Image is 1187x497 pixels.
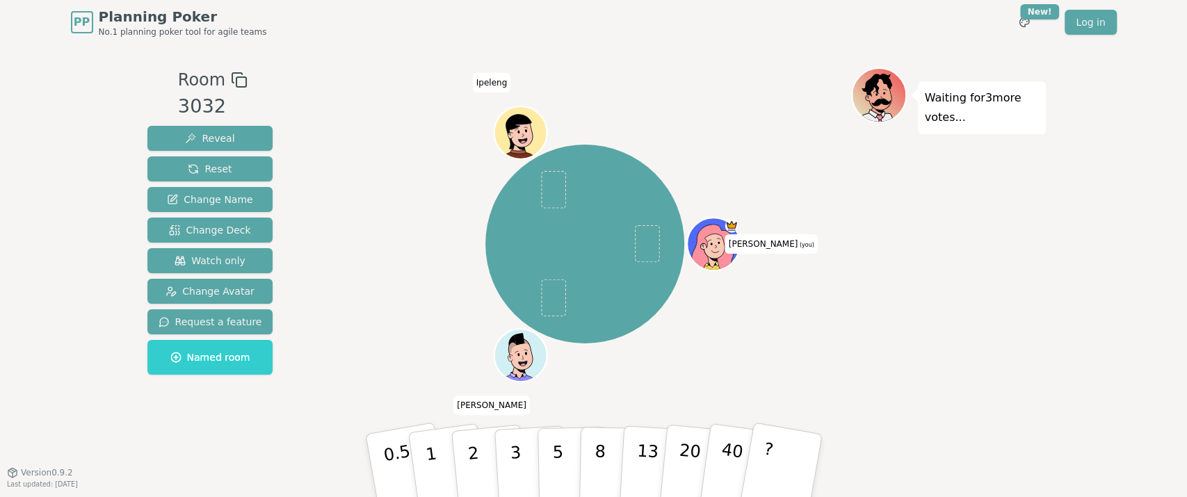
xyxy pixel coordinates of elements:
[175,254,245,268] span: Watch only
[725,234,818,254] span: Click to change your name
[147,218,273,243] button: Change Deck
[178,92,248,121] div: 3032
[725,219,738,232] span: Norval is the host
[147,340,273,375] button: Named room
[147,187,273,212] button: Change Name
[688,219,738,268] button: Click to change your avatar
[147,126,273,151] button: Reveal
[178,67,225,92] span: Room
[7,480,78,488] span: Last updated: [DATE]
[1020,4,1060,19] div: New!
[147,156,273,181] button: Reset
[165,284,255,298] span: Change Avatar
[453,396,530,415] span: Click to change your name
[167,193,252,206] span: Change Name
[7,467,73,478] button: Version0.9.2
[925,88,1039,127] p: Waiting for 3 more votes...
[159,315,262,329] span: Request a feature
[170,350,250,364] span: Named room
[185,131,234,145] span: Reveal
[74,14,90,31] span: PP
[21,467,73,478] span: Version 0.9.2
[147,279,273,304] button: Change Avatar
[188,162,232,176] span: Reset
[147,248,273,273] button: Watch only
[473,73,510,92] span: Click to change your name
[147,309,273,334] button: Request a feature
[1065,10,1116,35] a: Log in
[99,26,267,38] span: No.1 planning poker tool for agile teams
[1012,10,1037,35] button: New!
[71,7,267,38] a: PPPlanning PokerNo.1 planning poker tool for agile teams
[99,7,267,26] span: Planning Poker
[798,242,814,248] span: (you)
[169,223,250,237] span: Change Deck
